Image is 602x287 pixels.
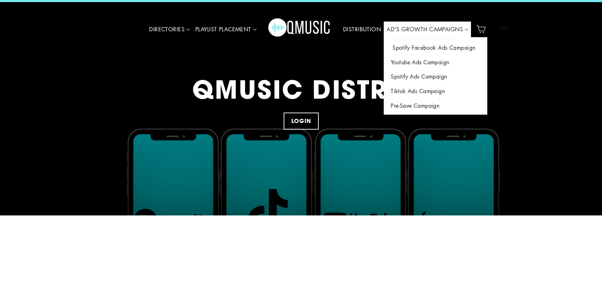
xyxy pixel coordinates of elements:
a: Youtube Ads Campaign [384,55,487,70]
a: Spotify Facebook Ads Campaign [384,41,487,55]
a: LOGIN [284,113,319,130]
a: AD'S GROWTH CAMPAIGNS [384,22,471,38]
a: Spotify Ads Campaign [384,69,487,84]
a: DIRECTORIES [146,22,193,38]
a: PLAYLIST PLACEMENT [193,22,259,38]
a: Pre-Save Campaign [384,99,487,113]
a: DISTRIBUTION [340,22,384,38]
span: USD [491,23,517,33]
img: Q Music Promotions [268,14,331,45]
div: Primary [126,9,474,50]
a: Tiktok Ads Campaign [384,84,487,99]
div: QMUSIC DISTRO [192,75,409,104]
